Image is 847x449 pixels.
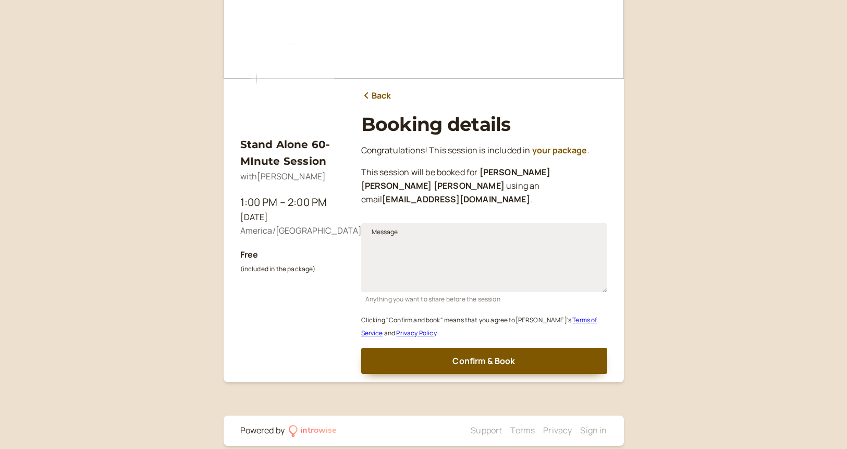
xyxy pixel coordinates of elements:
button: Confirm & Book [361,348,607,374]
a: Privacy [543,424,572,436]
a: Terms [510,424,535,436]
a: Back [361,89,391,103]
a: Sign in [580,424,607,436]
a: Support [471,424,502,436]
b: [EMAIL_ADDRESS][DOMAIN_NAME] [382,193,530,205]
h1: Booking details [361,113,607,136]
small: (included in the package) [240,264,316,273]
p: This session will be booked for using an email . [361,166,607,207]
small: Clicking "Confirm and book" means that you agree to [PERSON_NAME] ' s and . [361,315,597,338]
div: 1:00 PM – 2:00 PM [240,194,345,211]
a: your package [532,144,587,156]
b: Free [240,249,259,260]
span: with [PERSON_NAME] [240,171,326,182]
a: Privacy Policy [396,329,436,337]
b: [PERSON_NAME] [PERSON_NAME] [PERSON_NAME] [361,166,550,191]
span: Confirm & Book [452,355,515,367]
div: Powered by [240,424,285,438]
p: Congratulations! This session is included in . [361,144,607,157]
a: Terms of Service [361,315,597,338]
div: America/[GEOGRAPHIC_DATA] [240,224,345,238]
div: introwise [300,424,337,438]
div: Anything you want to share before the session [361,292,607,304]
div: [DATE] [240,211,345,224]
a: introwise [289,424,337,438]
span: Message [372,227,398,237]
h3: Stand Alone 60-MInute Session [240,136,345,170]
textarea: Message [361,223,607,292]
